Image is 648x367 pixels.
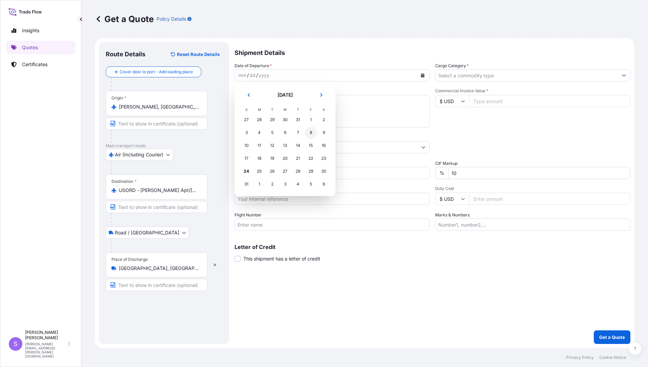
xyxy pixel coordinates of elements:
div: Monday, August 18, 2025 [253,152,265,165]
div: Friday, August 1, 2025 [305,114,317,126]
h2: [DATE] [260,92,310,98]
div: Saturday, August 9, 2025 [318,127,330,139]
div: Tuesday, August 12, 2025 [266,139,278,152]
div: Monday, August 25, 2025 [253,165,265,177]
div: Sunday, August 31, 2025 [240,178,252,190]
table: August 2025 [240,106,330,191]
th: T [266,106,279,113]
div: Saturday, August 2, 2025 [318,114,330,126]
p: Get a Quote [95,14,154,24]
div: Sunday, August 17, 2025 [240,152,252,165]
div: Wednesday, September 3, 2025 [279,178,291,190]
div: Tuesday, August 5, 2025 [266,127,278,139]
div: Sunday, August 3, 2025 [240,127,252,139]
div: Monday, August 11, 2025 [253,139,265,152]
div: Thursday, August 21, 2025 [292,152,304,165]
div: Sunday, August 10, 2025 [240,139,252,152]
section: Calendar [235,84,336,196]
div: Monday, July 28, 2025 [253,114,265,126]
div: Wednesday, August 27, 2025 [279,165,291,177]
th: S [317,106,330,113]
div: Saturday, August 23, 2025 [318,152,330,165]
button: Previous [241,90,256,100]
div: Monday, September 1, 2025 [253,178,265,190]
div: Friday, August 29, 2025 [305,165,317,177]
div: Thursday, August 28, 2025 [292,165,304,177]
th: W [279,106,291,113]
div: Wednesday, August 20, 2025 [279,152,291,165]
div: Tuesday, August 19, 2025 [266,152,278,165]
div: Thursday, July 31, 2025 [292,114,304,126]
th: S [240,106,253,113]
div: Friday, August 22, 2025 [305,152,317,165]
div: Wednesday, August 13, 2025 [279,139,291,152]
div: Wednesday, July 30, 2025 [279,114,291,126]
th: T [291,106,304,113]
div: Friday, August 15, 2025 [305,139,317,152]
button: Next [314,90,329,100]
th: M [253,106,266,113]
div: Tuesday, July 29, 2025 [266,114,278,126]
div: Saturday, August 30, 2025 [318,165,330,177]
div: Sunday, July 27, 2025 [240,114,252,126]
div: Saturday, September 6, 2025 [318,178,330,190]
div: Tuesday, August 26, 2025 [266,165,278,177]
div: Monday, August 4, 2025 [253,127,265,139]
div: Wednesday, August 6, 2025 [279,127,291,139]
div: August 2025 [240,90,330,191]
div: Friday, August 8, 2025 [305,127,317,139]
div: Thursday, September 4, 2025 [292,178,304,190]
p: Policy Details [157,16,186,22]
div: Saturday, August 16, 2025 [318,139,330,152]
p: Shipment Details [235,42,630,62]
div: Today, Sunday, August 24, 2025 [240,165,252,177]
div: Tuesday, September 2, 2025 [266,178,278,190]
div: Thursday, August 14, 2025 [292,139,304,152]
div: Thursday, August 7, 2025 [292,127,304,139]
th: F [304,106,317,113]
div: Friday, September 5, 2025 [305,178,317,190]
